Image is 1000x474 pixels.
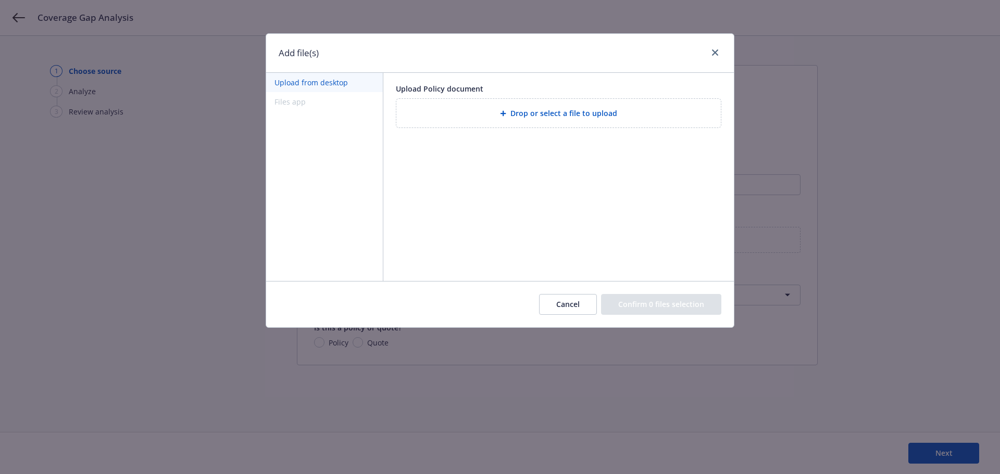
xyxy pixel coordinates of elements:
div: Drop or select a file to upload [396,98,721,128]
a: close [709,46,721,59]
h1: Add file(s) [279,46,319,60]
button: Upload from desktop [266,73,383,92]
span: Drop or select a file to upload [510,108,617,119]
div: Upload Policy document [396,83,721,94]
button: Cancel [539,294,597,315]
